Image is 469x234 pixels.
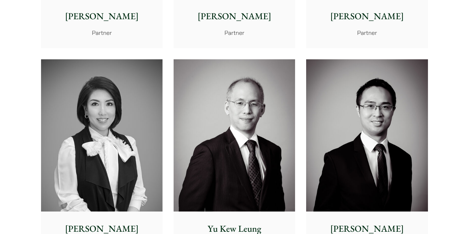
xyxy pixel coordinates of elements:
p: Partner [311,28,422,37]
p: [PERSON_NAME] [311,9,422,23]
p: [PERSON_NAME] [179,9,290,23]
p: Partner [179,28,290,37]
p: [PERSON_NAME] [46,9,157,23]
p: Partner [46,28,157,37]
